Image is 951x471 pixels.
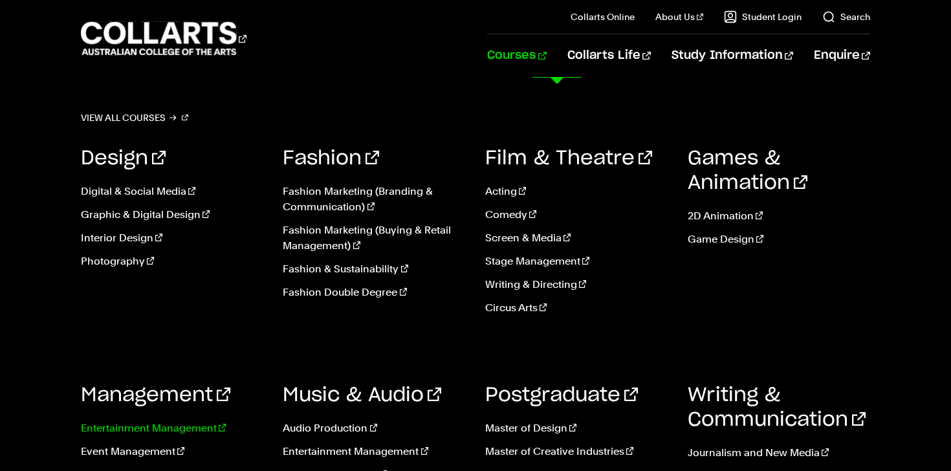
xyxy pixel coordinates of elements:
a: Film & Theatre [485,149,652,168]
a: About Us [655,10,703,23]
a: Design [81,149,166,168]
a: Acting [485,184,668,199]
a: Game Design [688,232,871,247]
a: Audio Production [283,421,466,436]
a: Master of Creative Industries [485,444,668,459]
a: Collarts Online [571,10,635,23]
a: Collarts Life [567,34,651,77]
a: Screen & Media [485,230,668,246]
a: Entertainment Management [283,444,466,459]
a: Enquire [814,34,870,77]
a: Search [822,10,870,23]
a: Student Login [724,10,802,23]
a: Writing & Communication [688,386,866,430]
a: Digital & Social Media [81,184,264,199]
a: Writing & Directing [485,277,668,292]
a: Entertainment Management [81,421,264,436]
a: Circus Arts [485,300,668,316]
a: Fashion Marketing (Buying & Retail Management) [283,223,466,254]
a: 2D Animation [688,208,871,224]
a: Photography [81,254,264,269]
a: Journalism and New Media [688,445,871,461]
a: Comedy [485,207,668,223]
a: Courses [487,34,546,77]
a: Event Management [81,444,264,459]
div: Go to homepage [81,20,246,57]
a: Graphic & Digital Design [81,207,264,223]
a: Fashion & Sustainability [283,261,466,277]
a: Stage Management [485,254,668,269]
a: Interior Design [81,230,264,246]
a: Master of Design [485,421,668,436]
a: Postgraduate [485,386,638,405]
a: Fashion Double Degree [283,285,466,300]
a: Study Information [672,34,793,77]
a: Management [81,386,230,405]
a: Fashion [283,149,379,168]
a: Games & Animation [688,149,807,193]
a: Fashion Marketing (Branding & Communication) [283,184,466,215]
a: View all courses [81,109,188,127]
a: Music & Audio [283,386,441,405]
